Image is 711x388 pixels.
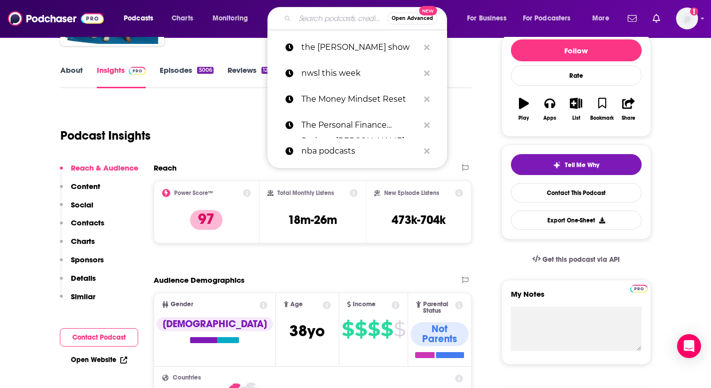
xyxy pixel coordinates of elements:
p: Similar [71,292,95,301]
h2: New Episode Listens [384,190,439,196]
input: Search podcasts, credits, & more... [295,10,387,26]
p: Charts [71,236,95,246]
button: Share [615,91,641,127]
a: Episodes5006 [160,65,213,88]
button: List [563,91,589,127]
p: Reach & Audience [71,163,138,173]
span: Podcasts [124,11,153,25]
button: Sponsors [60,255,104,273]
p: nwsl this week [301,60,419,86]
button: Social [60,200,93,218]
span: More [592,11,609,25]
button: Reach & Audience [60,163,138,182]
button: open menu [516,10,585,26]
img: tell me why sparkle [553,161,561,169]
div: [DEMOGRAPHIC_DATA] [157,317,273,331]
div: 5006 [197,67,213,74]
a: Get this podcast via API [524,247,628,272]
a: The Money Mindset Reset [267,86,447,112]
a: The Personal Finance Podcast [PERSON_NAME] [267,112,447,138]
span: Tell Me Why [565,161,599,169]
a: Reviews12 [228,65,269,88]
h1: Podcast Insights [60,128,151,143]
div: Apps [543,115,556,121]
p: Content [71,182,100,191]
div: Bookmark [590,115,614,121]
span: Charts [172,11,193,25]
a: Open Website [71,356,127,364]
div: Play [518,115,529,121]
span: Income [353,301,376,308]
p: Details [71,273,96,283]
label: My Notes [511,289,642,307]
a: nwsl this week [267,60,447,86]
button: open menu [117,10,166,26]
img: User Profile [676,7,698,29]
button: Contact Podcast [60,328,138,347]
p: The Personal Finance Podcast Andrew Giancola [301,112,419,138]
button: Charts [60,236,95,255]
span: Get this podcast via API [542,255,620,264]
img: Podchaser Pro [129,67,146,75]
div: Open Intercom Messenger [677,334,701,358]
a: About [60,65,83,88]
button: tell me why sparkleTell Me Why [511,154,642,175]
span: $ [394,321,405,337]
p: 97 [190,210,223,230]
button: Play [511,91,537,127]
button: Bookmark [589,91,615,127]
a: InsightsPodchaser Pro [97,65,146,88]
span: Gender [171,301,193,308]
span: Monitoring [213,11,248,25]
span: Age [290,301,303,308]
span: Parental Status [423,301,454,314]
p: nba podcasts [301,138,419,164]
button: open menu [206,10,261,26]
span: $ [368,321,380,337]
a: Pro website [630,283,648,293]
button: Open AdvancedNew [387,12,438,24]
span: For Business [467,11,506,25]
button: Details [60,273,96,292]
p: Social [71,200,93,209]
p: The Money Mindset Reset [301,86,419,112]
p: Sponsors [71,255,104,264]
a: Show notifications dropdown [649,10,664,27]
h2: Total Monthly Listens [277,190,334,196]
h3: 18m-26m [288,212,337,227]
h2: Power Score™ [174,190,213,196]
p: the ramsey show [301,34,419,60]
button: Contacts [60,218,104,236]
button: Apps [537,91,563,127]
button: open menu [585,10,622,26]
a: Show notifications dropdown [624,10,641,27]
p: Contacts [71,218,104,227]
button: Show profile menu [676,7,698,29]
h3: 473k-704k [392,212,446,227]
span: $ [355,321,367,337]
span: Logged in as kbastian [676,7,698,29]
a: Charts [165,10,199,26]
button: Export One-Sheet [511,210,642,230]
button: open menu [460,10,519,26]
span: 38 yo [289,321,325,341]
a: Podchaser - Follow, Share and Rate Podcasts [8,9,104,28]
span: $ [381,321,393,337]
button: Follow [511,39,642,61]
h2: Audience Demographics [154,275,244,285]
div: Rate [511,65,642,86]
img: Podchaser Pro [630,285,648,293]
div: List [572,115,580,121]
span: Open Advanced [392,16,433,21]
a: nba podcasts [267,138,447,164]
div: Search podcasts, credits, & more... [277,7,457,30]
div: 12 [261,67,269,74]
button: Similar [60,292,95,310]
a: Contact This Podcast [511,183,642,202]
div: Not Parents [411,322,469,346]
span: New [419,6,437,15]
svg: Add a profile image [690,7,698,15]
a: the [PERSON_NAME] show [267,34,447,60]
h2: Reach [154,163,177,173]
span: For Podcasters [523,11,571,25]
